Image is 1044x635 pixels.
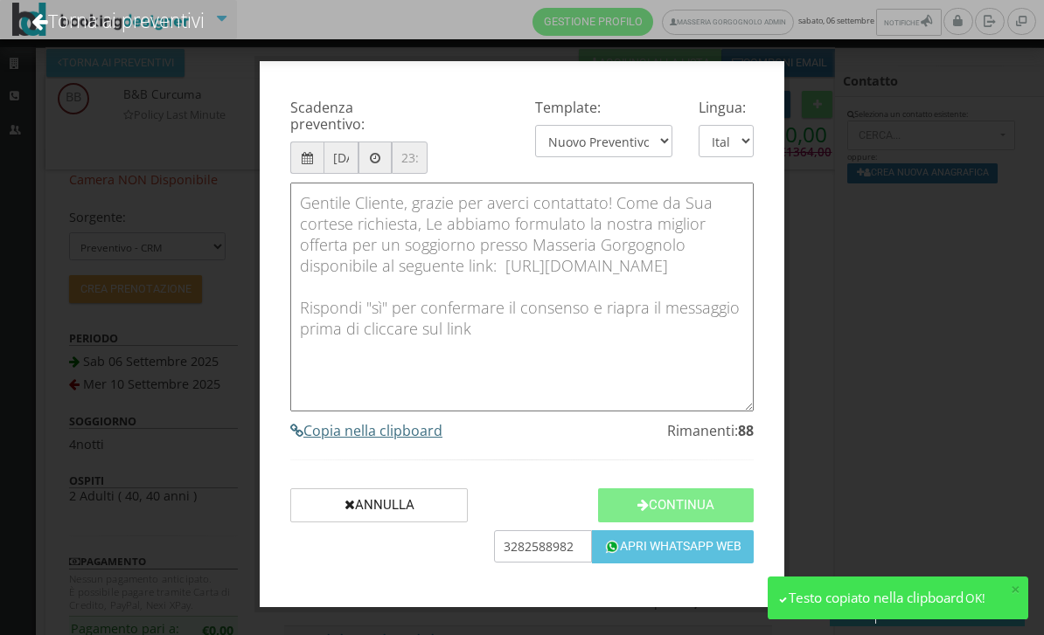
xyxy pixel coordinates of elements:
span: OK! [965,590,985,606]
input: Tra 7 GIORNI [324,141,358,174]
input: Numero whatsapp [494,530,592,563]
h4: Template: [535,100,672,116]
input: 23:59 [392,141,427,174]
img: whatsapp-50.png [604,539,620,555]
b: 88 [738,421,754,440]
span: offerte da inviare [880,595,993,623]
button: × [1011,581,1020,597]
button: Annulla [290,488,468,522]
h4: Lingua: [699,100,754,116]
button: Apri Whatsapp Web [592,530,754,563]
span: Testo copiato nella clipboard [789,589,964,606]
button: Continua [598,488,754,522]
h4: Scadenza preventivo: [290,100,428,133]
h4: Rimanenti: [667,423,754,439]
a: Copia nella clipboard [290,423,754,439]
